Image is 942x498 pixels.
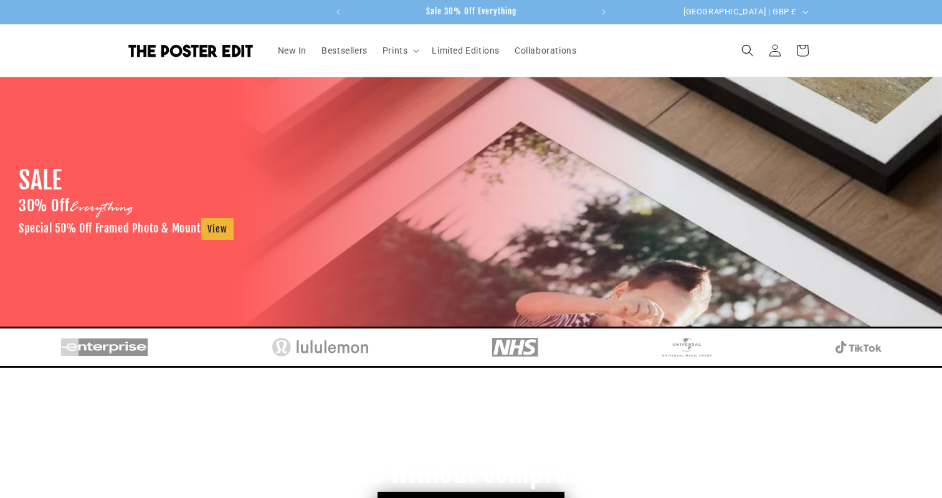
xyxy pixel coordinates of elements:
[383,45,408,56] span: Prints
[314,37,375,64] a: Bestsellers
[19,218,234,240] h3: Special 50% Off Framed Photo & Mount
[19,164,62,196] h1: SALE
[69,199,133,218] span: Everything
[321,45,368,56] span: Bestsellers
[201,218,234,240] a: View
[124,39,258,62] a: The Poster Edit
[734,37,761,64] summary: Search
[683,6,797,18] span: [GEOGRAPHIC_DATA] | GBP £
[270,37,315,64] a: New In
[278,45,307,56] span: New In
[19,196,133,218] h2: 30% Off
[515,45,576,56] span: Collaborations
[424,37,507,64] a: Limited Editions
[426,6,516,16] span: Sale 30% Off Everything
[128,44,253,57] img: The Poster Edit
[507,37,584,64] a: Collaborations
[375,37,425,64] summary: Prints
[432,45,500,56] span: Limited Editions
